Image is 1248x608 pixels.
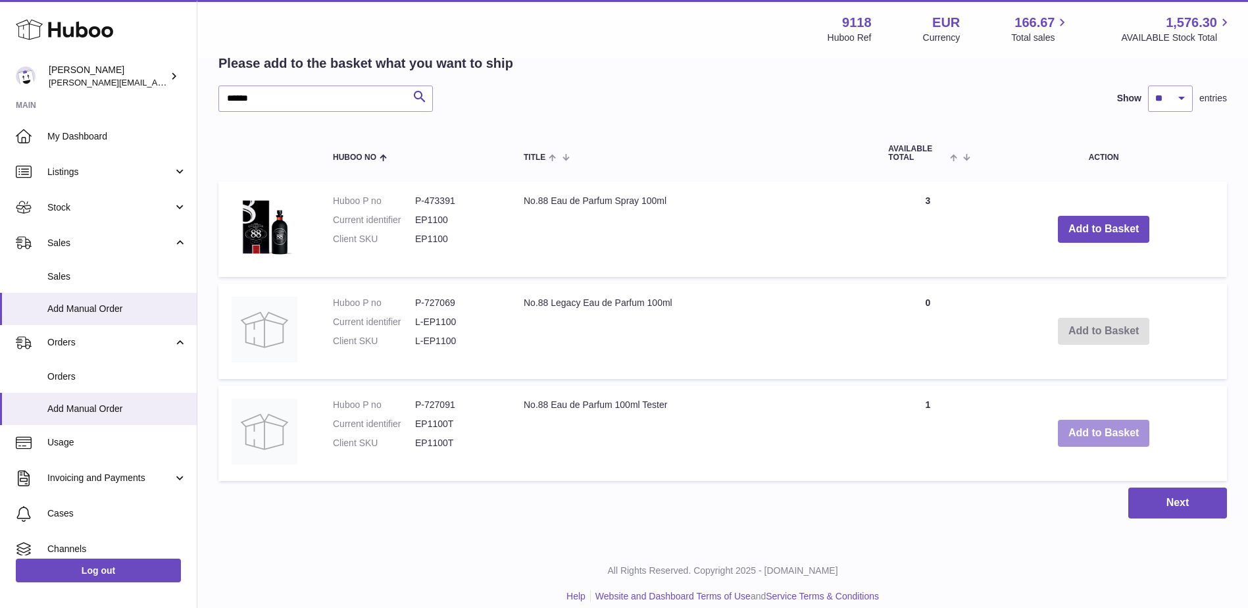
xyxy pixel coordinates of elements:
a: Website and Dashboard Terms of Use [595,591,751,601]
td: 3 [875,182,980,277]
span: [PERSON_NAME][EMAIL_ADDRESS][PERSON_NAME][DOMAIN_NAME] [49,77,334,88]
span: 1,576.30 [1166,14,1217,32]
img: No.88 Eau de Parfum Spray 100ml [232,195,297,261]
span: Total sales [1011,32,1070,44]
span: Stock [47,201,173,214]
span: Listings [47,166,173,178]
a: Service Terms & Conditions [766,591,879,601]
h2: Please add to the basket what you want to ship [218,55,513,72]
dt: Current identifier [333,418,415,430]
a: Help [566,591,586,601]
span: Title [524,153,545,162]
dd: P-727091 [415,399,497,411]
dd: L-EP1100 [415,335,497,347]
strong: EUR [932,14,960,32]
strong: 9118 [842,14,872,32]
span: Orders [47,336,173,349]
dt: Huboo P no [333,195,415,207]
li: and [591,590,879,603]
a: 1,576.30 AVAILABLE Stock Total [1121,14,1232,44]
img: freddie.sawkins@czechandspeake.com [16,66,36,86]
td: 0 [875,284,980,379]
dt: Current identifier [333,214,415,226]
span: Channels [47,543,187,555]
span: Orders [47,370,187,383]
span: AVAILABLE Total [888,145,947,162]
div: [PERSON_NAME] [49,64,167,89]
dd: EP1100T [415,437,497,449]
div: Huboo Ref [828,32,872,44]
dd: P-473391 [415,195,497,207]
span: Huboo no [333,153,376,162]
button: Next [1128,488,1227,519]
label: Show [1117,92,1141,105]
dt: Client SKU [333,233,415,245]
div: Currency [923,32,961,44]
td: No.88 Eau de Parfum 100ml Tester [511,386,875,481]
td: No.88 Eau de Parfum Spray 100ml [511,182,875,277]
button: Add to Basket [1058,420,1150,447]
span: Cases [47,507,187,520]
span: Add Manual Order [47,303,187,315]
p: All Rights Reserved. Copyright 2025 - [DOMAIN_NAME] [208,565,1237,577]
button: Add to Basket [1058,216,1150,243]
span: Sales [47,237,173,249]
span: AVAILABLE Stock Total [1121,32,1232,44]
dt: Client SKU [333,335,415,347]
a: Log out [16,559,181,582]
dd: EP1100 [415,233,497,245]
a: 166.67 Total sales [1011,14,1070,44]
img: No.88 Legacy Eau de Parfum 100ml [232,297,297,363]
span: Add Manual Order [47,403,187,415]
span: Usage [47,436,187,449]
span: 166.67 [1014,14,1055,32]
th: Action [980,132,1227,175]
span: entries [1199,92,1227,105]
td: 1 [875,386,980,481]
dd: P-727069 [415,297,497,309]
span: Invoicing and Payments [47,472,173,484]
dt: Huboo P no [333,297,415,309]
dt: Client SKU [333,437,415,449]
td: No.88 Legacy Eau de Parfum 100ml [511,284,875,379]
dd: EP1100T [415,418,497,430]
span: My Dashboard [47,130,187,143]
dd: EP1100 [415,214,497,226]
dt: Current identifier [333,316,415,328]
dt: Huboo P no [333,399,415,411]
dd: L-EP1100 [415,316,497,328]
span: Sales [47,270,187,283]
img: No.88 Eau de Parfum 100ml Tester [232,399,297,465]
